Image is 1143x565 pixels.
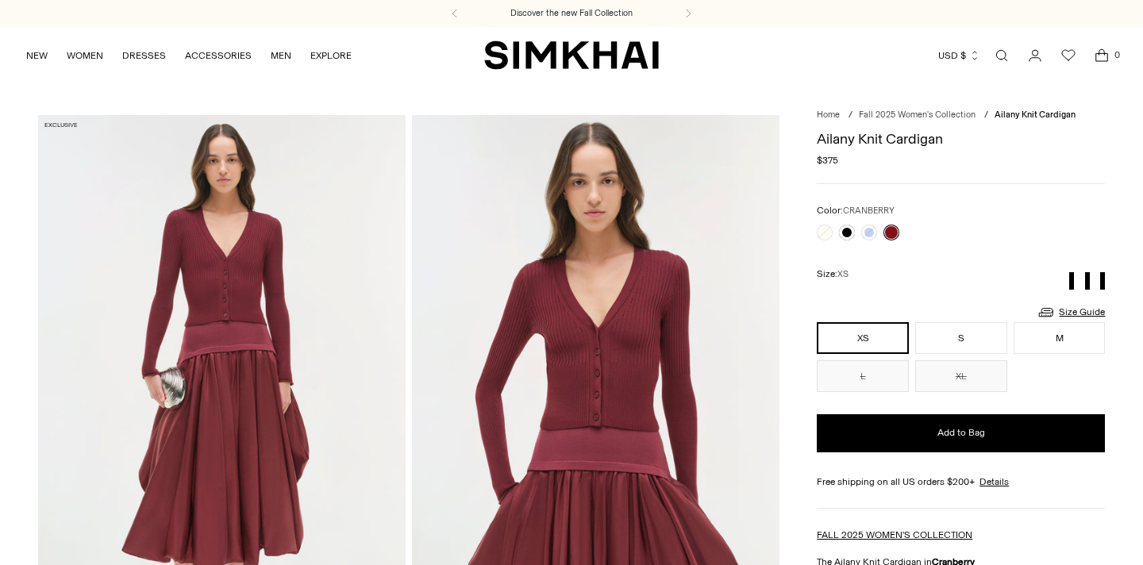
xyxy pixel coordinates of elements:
a: Fall 2025 Women's Collection [859,110,976,120]
a: Open search modal [986,40,1018,71]
span: CRANBERRY [843,206,895,216]
span: 0 [1110,48,1124,62]
label: Size: [817,267,849,282]
button: USD $ [938,38,980,73]
span: Add to Bag [937,426,985,440]
a: DRESSES [122,38,166,73]
button: XS [817,322,909,354]
div: Free shipping on all US orders $200+ [817,475,1105,489]
a: Open cart modal [1086,40,1118,71]
button: L [817,360,909,392]
a: WOMEN [67,38,103,73]
a: ACCESSORIES [185,38,252,73]
div: / [849,109,852,122]
a: Home [817,110,840,120]
a: Go to the account page [1019,40,1051,71]
button: Add to Bag [817,414,1105,452]
a: Wishlist [1053,40,1084,71]
span: XS [837,269,849,279]
a: Details [979,475,1009,489]
a: FALL 2025 WOMEN'S COLLECTION [817,529,972,540]
span: $375 [817,153,838,167]
label: Color: [817,203,895,218]
span: Ailany Knit Cardigan [995,110,1076,120]
a: MEN [271,38,291,73]
a: SIMKHAI [484,40,659,71]
nav: breadcrumbs [817,109,1105,122]
a: Size Guide [1037,302,1105,322]
h1: Ailany Knit Cardigan [817,132,1105,146]
button: XL [915,360,1007,392]
a: Discover the new Fall Collection [510,7,633,20]
div: / [984,109,988,122]
button: M [1014,322,1106,354]
a: NEW [26,38,48,73]
a: EXPLORE [310,38,352,73]
button: S [915,322,1007,354]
